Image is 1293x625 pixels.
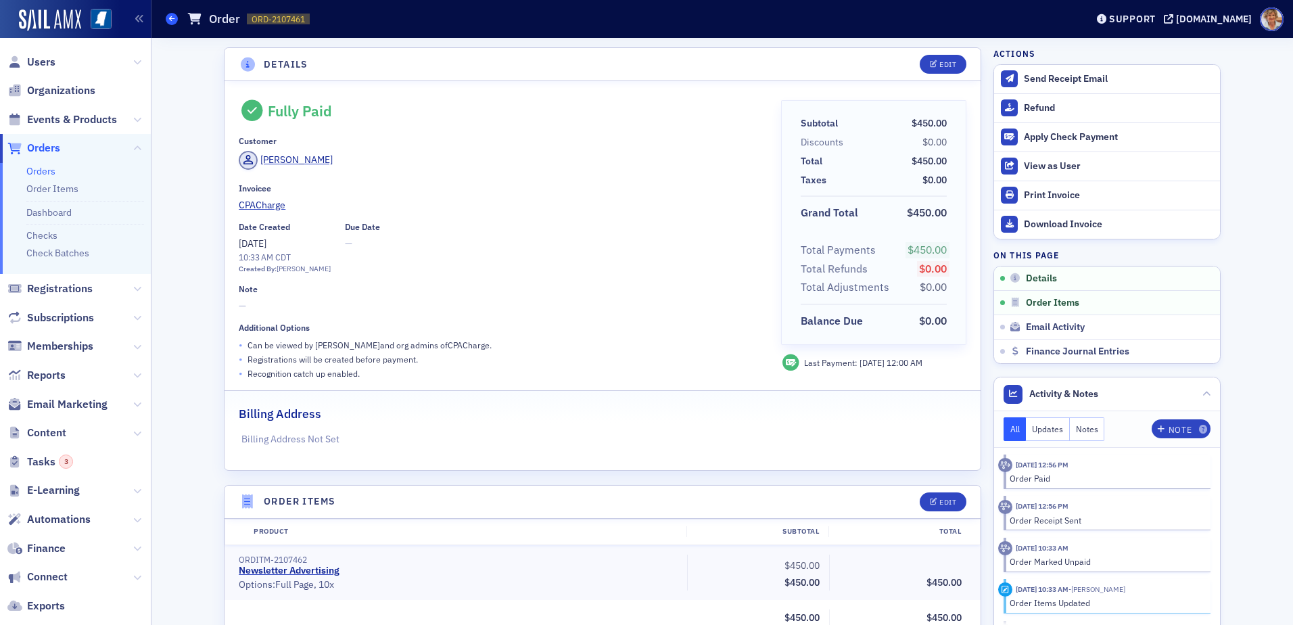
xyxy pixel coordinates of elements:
[784,576,820,588] span: $450.00
[1109,13,1156,25] div: Support
[784,611,820,624] span: $450.00
[993,47,1035,60] h4: Actions
[922,136,947,148] span: $0.00
[248,367,360,379] p: Recognition catch up enabled.
[922,174,947,186] span: $0.00
[273,252,291,262] span: CDT
[926,611,962,624] span: $450.00
[248,339,492,351] p: Can be viewed by [PERSON_NAME] and org admins of CPACharge .
[239,183,271,193] div: Invoicee
[801,154,822,168] div: Total
[801,279,894,296] span: Total Adjustments
[912,155,947,167] span: $450.00
[239,367,243,381] span: •
[1029,387,1098,401] span: Activity & Notes
[801,261,872,277] span: Total Refunds
[27,281,93,296] span: Registrations
[1026,297,1079,309] span: Order Items
[264,57,308,72] h4: Details
[920,55,966,74] button: Edit
[801,242,880,258] span: Total Payments
[27,483,80,498] span: E-Learning
[994,122,1220,152] button: Apply Check Payment
[7,483,80,498] a: E-Learning
[27,599,65,614] span: Exports
[239,198,761,212] a: CPACharge
[239,323,310,333] div: Additional Options
[939,499,956,506] div: Edit
[1024,131,1213,143] div: Apply Check Payment
[239,264,277,273] span: Created By:
[7,368,66,383] a: Reports
[345,237,380,251] span: —
[1026,346,1129,358] span: Finance Journal Entries
[1164,14,1256,24] button: [DOMAIN_NAME]
[1176,13,1252,25] div: [DOMAIN_NAME]
[801,205,863,221] span: Grand Total
[801,279,889,296] div: Total Adjustments
[252,14,305,25] span: ORD-2107461
[27,512,91,527] span: Automations
[27,397,108,412] span: Email Marketing
[277,264,331,275] div: [PERSON_NAME]
[801,173,831,187] span: Taxes
[801,154,827,168] span: Total
[239,136,277,146] div: Customer
[7,112,117,127] a: Events & Products
[345,222,380,232] div: Due Date
[801,135,848,149] span: Discounts
[7,339,93,354] a: Memberships
[241,432,964,446] p: Billing Address Not Set
[239,299,761,313] span: —
[804,356,922,369] div: Last Payment:
[7,570,68,584] a: Connect
[1010,555,1201,568] div: Order Marked Unpaid
[239,565,339,577] a: Newsletter Advertising
[19,9,81,31] img: SailAMX
[1016,501,1068,511] time: 9/12/2025 12:56 PM
[209,11,240,27] h1: Order
[239,237,266,250] span: [DATE]
[7,599,65,614] a: Exports
[912,117,947,129] span: $450.00
[998,541,1012,555] div: Activity
[7,83,95,98] a: Organizations
[1152,419,1210,438] button: Note
[908,243,947,256] span: $450.00
[994,210,1220,239] a: Download Invoice
[7,425,66,440] a: Content
[1026,417,1070,441] button: Updates
[1070,417,1105,441] button: Notes
[1010,597,1201,609] div: Order Items Updated
[239,252,273,262] time: 10:33 AM
[801,313,863,329] div: Balance Due
[860,357,887,368] span: [DATE]
[998,458,1012,472] div: Activity
[907,206,947,219] span: $450.00
[801,116,838,131] div: Subtotal
[919,314,947,327] span: $0.00
[239,338,243,352] span: •
[1010,472,1201,484] div: Order Paid
[27,368,66,383] span: Reports
[1026,273,1057,285] span: Details
[998,500,1012,514] div: Activity
[26,229,57,241] a: Checks
[239,198,362,212] span: CPACharge
[1010,514,1201,526] div: Order Receipt Sent
[1024,189,1213,202] div: Print Invoice
[7,281,93,296] a: Registrations
[26,206,72,218] a: Dashboard
[920,492,966,511] button: Edit
[998,582,1012,597] div: Activity
[1016,584,1068,594] time: 6/16/2025 10:33 AM
[7,55,55,70] a: Users
[1024,102,1213,114] div: Refund
[7,541,66,556] a: Finance
[244,526,686,537] div: Product
[7,310,94,325] a: Subscriptions
[7,455,73,469] a: Tasks3
[801,205,858,221] div: Grand Total
[239,405,321,423] h2: Billing Address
